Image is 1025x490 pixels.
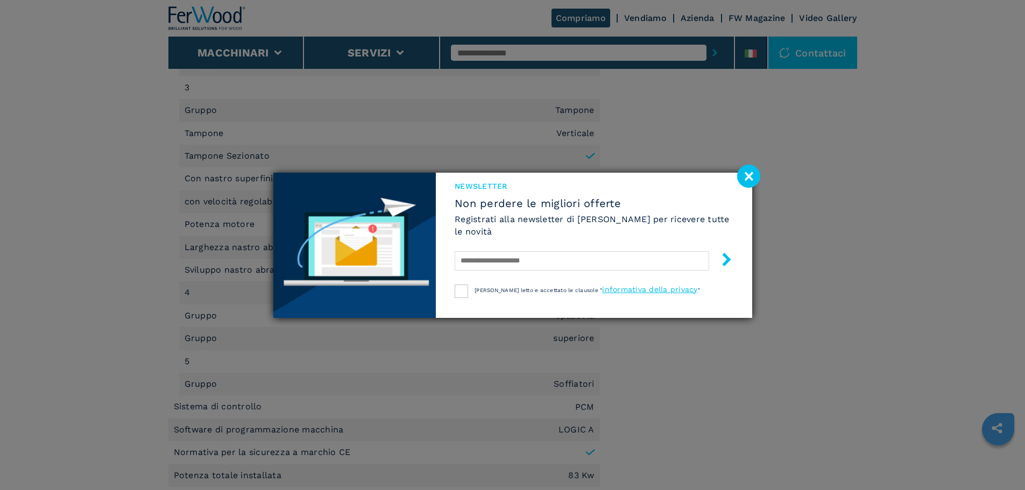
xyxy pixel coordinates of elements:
[455,181,733,191] span: NEWSLETTER
[698,287,700,293] span: "
[273,173,436,318] img: Newsletter image
[455,197,733,210] span: Non perdere le migliori offerte
[455,213,733,238] h6: Registrati alla newsletter di [PERSON_NAME] per ricevere tutte le novità
[709,248,733,274] button: submit-button
[475,287,602,293] span: [PERSON_NAME] letto e accettato le clausole "
[602,285,697,294] a: informativa della privacy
